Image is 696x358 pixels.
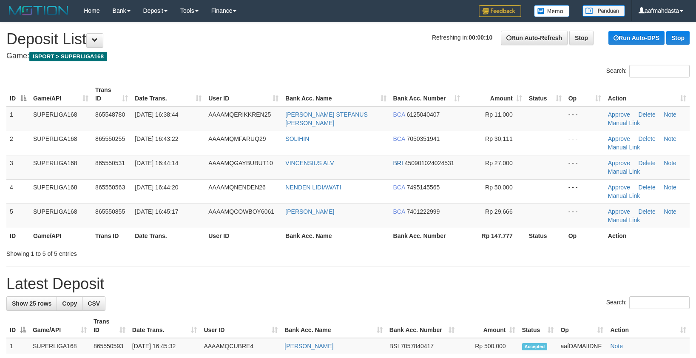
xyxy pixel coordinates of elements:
[565,131,605,155] td: - - -
[469,34,492,41] strong: 00:00:10
[664,135,676,142] a: Note
[135,208,178,215] span: [DATE] 16:45:17
[92,228,131,243] th: Trans ID
[569,31,594,45] a: Stop
[565,203,605,228] td: - - -
[6,131,30,155] td: 2
[393,160,403,166] span: BRI
[285,135,309,142] a: SOLIHIN
[485,184,513,191] span: Rp 50,000
[606,296,690,309] label: Search:
[605,82,690,106] th: Action: activate to sort column ascending
[57,296,82,311] a: Copy
[608,217,640,223] a: Manual Link
[92,82,131,106] th: Trans ID: activate to sort column ascending
[12,300,51,307] span: Show 25 rows
[565,106,605,131] td: - - -
[485,135,513,142] span: Rp 30,111
[82,296,105,311] a: CSV
[6,338,29,354] td: 1
[95,160,125,166] span: 865550531
[608,160,630,166] a: Approve
[205,228,282,243] th: User ID
[6,296,57,311] a: Show 25 rows
[6,203,30,228] td: 5
[62,300,77,307] span: Copy
[284,343,333,349] a: [PERSON_NAME]
[135,160,178,166] span: [DATE] 16:44:14
[405,160,455,166] span: Copy 450901024024531 to clipboard
[30,131,92,155] td: SUPERLIGA168
[131,82,205,106] th: Date Trans.: activate to sort column ascending
[29,314,90,338] th: Game/API: activate to sort column ascending
[664,111,676,118] a: Note
[458,314,519,338] th: Amount: activate to sort column ascending
[638,184,655,191] a: Delete
[386,314,458,338] th: Bank Acc. Number: activate to sort column ascending
[565,228,605,243] th: Op
[205,82,282,106] th: User ID: activate to sort column ascending
[608,144,640,151] a: Manual Link
[608,184,630,191] a: Approve
[582,5,625,17] img: panduan.png
[519,314,557,338] th: Status: activate to sort column ascending
[95,111,125,118] span: 865548780
[485,160,513,166] span: Rp 27,000
[208,160,273,166] span: AAAAMQGAYBUBUT10
[526,228,565,243] th: Status
[30,106,92,131] td: SUPERLIGA168
[6,228,30,243] th: ID
[608,192,640,199] a: Manual Link
[30,179,92,203] td: SUPERLIGA168
[90,314,129,338] th: Trans ID: activate to sort column ascending
[200,314,281,338] th: User ID: activate to sort column ascending
[30,228,92,243] th: Game/API
[608,120,640,126] a: Manual Link
[285,111,367,126] a: [PERSON_NAME] STEPANUS [PERSON_NAME]
[522,343,548,350] span: Accepted
[608,111,630,118] a: Approve
[406,135,440,142] span: Copy 7050351941 to clipboard
[208,135,266,142] span: AAAAMQMFARUQ29
[458,338,519,354] td: Rp 500,000
[557,314,607,338] th: Op: activate to sort column ascending
[6,31,690,48] h1: Deposit List
[463,228,526,243] th: Rp 147.777
[6,314,29,338] th: ID: activate to sort column descending
[95,208,125,215] span: 865550855
[6,4,71,17] img: MOTION_logo.png
[629,296,690,309] input: Search:
[6,275,690,292] h1: Latest Deposit
[607,314,690,338] th: Action: activate to sort column ascending
[285,208,334,215] a: [PERSON_NAME]
[131,228,205,243] th: Date Trans.
[285,184,341,191] a: NENDEN LIDIAWATI
[406,111,440,118] span: Copy 6125040407 to clipboard
[200,338,281,354] td: AAAAMQCUBRE4
[608,168,640,175] a: Manual Link
[29,338,90,354] td: SUPERLIGA168
[401,343,434,349] span: Copy 7057840417 to clipboard
[282,82,389,106] th: Bank Acc. Name: activate to sort column ascending
[638,160,655,166] a: Delete
[565,82,605,106] th: Op: activate to sort column ascending
[638,208,655,215] a: Delete
[608,31,665,45] a: Run Auto-DPS
[463,82,526,106] th: Amount: activate to sort column ascending
[6,106,30,131] td: 1
[664,184,676,191] a: Note
[534,5,570,17] img: Button%20Memo.svg
[501,31,568,45] a: Run Auto-Refresh
[6,179,30,203] td: 4
[406,184,440,191] span: Copy 7495145565 to clipboard
[393,184,405,191] span: BCA
[95,184,125,191] span: 865550563
[208,208,274,215] span: AAAAMQCOWBOY6061
[6,246,284,258] div: Showing 1 to 5 of 5 entries
[485,208,513,215] span: Rp 29,666
[390,228,463,243] th: Bank Acc. Number
[208,111,271,118] span: AAAAMQERIKKREN25
[666,31,690,45] a: Stop
[608,208,630,215] a: Approve
[557,338,607,354] td: aafDAMAIIDNF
